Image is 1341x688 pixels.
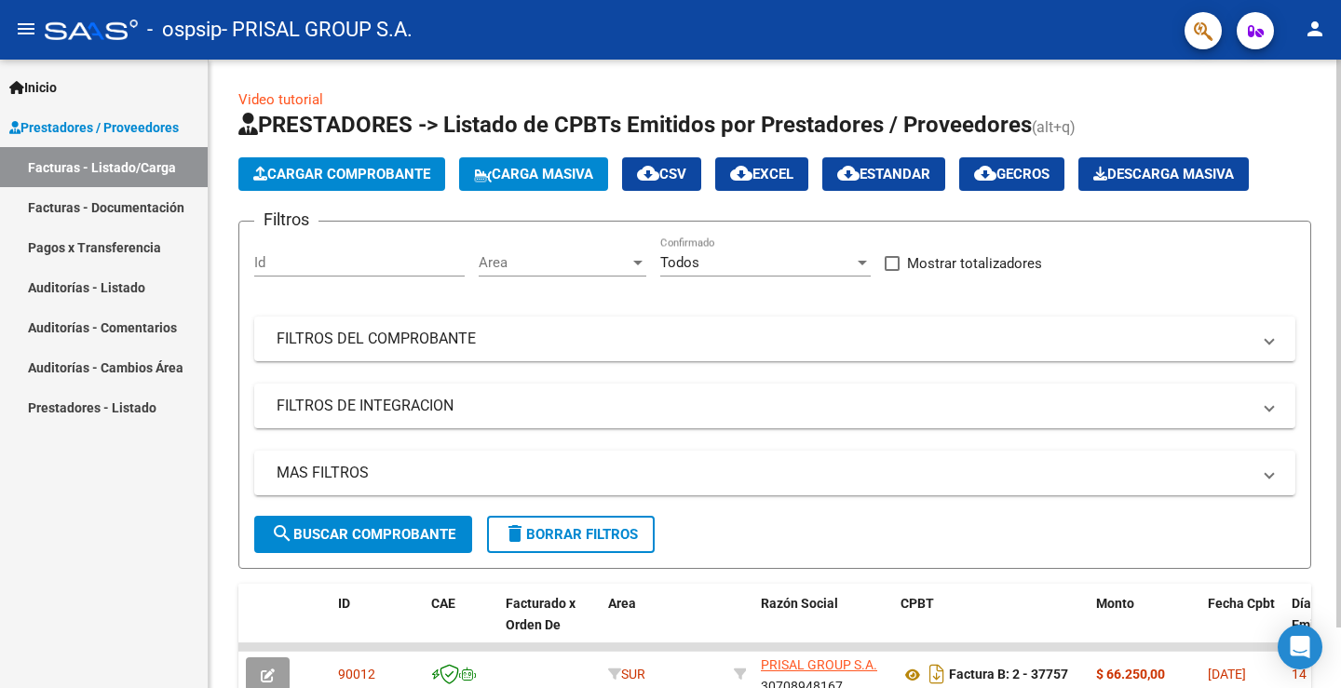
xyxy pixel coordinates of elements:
span: Prestadores / Proveedores [9,117,179,138]
span: [DATE] [1208,667,1246,681]
button: Borrar Filtros [487,516,655,553]
span: Gecros [974,166,1050,182]
datatable-header-cell: Monto [1089,584,1200,666]
mat-expansion-panel-header: MAS FILTROS [254,451,1295,495]
datatable-header-cell: Facturado x Orden De [498,584,601,666]
button: Buscar Comprobante [254,516,472,553]
datatable-header-cell: Fecha Cpbt [1200,584,1284,666]
span: Carga Masiva [474,166,593,182]
button: Estandar [822,157,945,191]
span: CSV [637,166,686,182]
mat-expansion-panel-header: FILTROS DEL COMPROBANTE [254,317,1295,361]
button: CSV [622,157,701,191]
datatable-header-cell: Area [601,584,726,666]
span: PRISAL GROUP S.A. [761,657,877,672]
span: EXCEL [730,166,793,182]
datatable-header-cell: CPBT [893,584,1089,666]
mat-icon: cloud_download [730,162,752,184]
button: Carga Masiva [459,157,608,191]
button: Cargar Comprobante [238,157,445,191]
span: Razón Social [761,596,838,611]
a: Video tutorial [238,91,323,108]
div: Open Intercom Messenger [1278,625,1322,669]
span: Area [608,596,636,611]
datatable-header-cell: Razón Social [753,584,893,666]
span: Inicio [9,77,57,98]
datatable-header-cell: CAE [424,584,498,666]
mat-panel-title: FILTROS DE INTEGRACION [277,396,1251,416]
span: Cargar Comprobante [253,166,430,182]
strong: $ 66.250,00 [1096,667,1165,681]
span: Descarga Masiva [1093,166,1234,182]
span: Todos [660,254,699,271]
span: Borrar Filtros [504,526,638,543]
mat-icon: cloud_download [637,162,659,184]
mat-icon: menu [15,18,37,40]
span: - ospsip [147,9,222,50]
span: 14 [1292,667,1307,681]
span: - PRISAL GROUP S.A. [222,9,413,50]
span: Facturado x Orden De [506,596,576,632]
span: CAE [431,596,455,611]
span: Fecha Cpbt [1208,596,1275,611]
mat-icon: cloud_download [837,162,860,184]
span: Buscar Comprobante [271,526,455,543]
button: EXCEL [715,157,808,191]
span: Monto [1096,596,1134,611]
strong: Factura B: 2 - 37757 [949,668,1068,682]
button: Gecros [959,157,1064,191]
app-download-masive: Descarga masiva de comprobantes (adjuntos) [1078,157,1249,191]
span: (alt+q) [1032,118,1076,136]
mat-icon: cloud_download [974,162,996,184]
h3: Filtros [254,207,318,233]
mat-panel-title: MAS FILTROS [277,463,1251,483]
span: 90012 [338,667,375,681]
span: ID [338,596,350,611]
span: PRESTADORES -> Listado de CPBTs Emitidos por Prestadores / Proveedores [238,112,1032,138]
mat-icon: search [271,522,293,545]
mat-expansion-panel-header: FILTROS DE INTEGRACION [254,384,1295,428]
mat-icon: delete [504,522,526,545]
span: Mostrar totalizadores [907,252,1042,275]
span: SUR [608,667,645,681]
mat-panel-title: FILTROS DEL COMPROBANTE [277,329,1251,349]
span: Area [479,254,630,271]
button: Descarga Masiva [1078,157,1249,191]
span: CPBT [901,596,934,611]
span: Estandar [837,166,930,182]
datatable-header-cell: ID [331,584,424,666]
mat-icon: person [1304,18,1326,40]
